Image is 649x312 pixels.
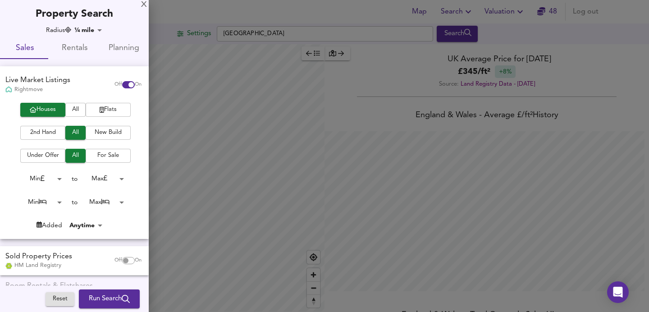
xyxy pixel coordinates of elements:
span: 2nd Hand [25,128,61,138]
span: On [135,257,142,264]
div: Live Market Listings [5,75,70,86]
span: All [70,105,81,115]
img: Land Registry [5,263,12,269]
div: Min [15,195,65,209]
div: to [72,198,78,207]
span: On [135,81,142,88]
span: Run Search [89,293,130,305]
div: Sold Property Prices [5,252,72,262]
span: All [70,128,81,138]
button: Flats [86,103,131,117]
button: Reset [46,292,74,306]
span: All [70,151,81,161]
div: Anytime [67,221,105,230]
button: For Sale [86,149,131,163]
div: Max [78,172,127,186]
button: 2nd Hand [20,126,65,140]
button: Run Search [79,289,140,308]
div: Min [15,172,65,186]
span: Under Offer [25,151,61,161]
span: Rentals [55,41,94,55]
span: Off [114,257,122,264]
img: Rightmove [5,86,12,94]
button: Under Offer [20,149,65,163]
span: Reset [50,294,70,304]
div: Added [37,221,62,230]
button: All [65,126,86,140]
span: Houses [25,105,61,115]
span: Flats [90,105,126,115]
button: All [65,103,86,117]
button: All [65,149,86,163]
div: Radius [46,26,71,35]
div: Rightmove [5,86,70,94]
div: HM Land Registry [5,262,72,270]
button: Houses [20,103,65,117]
div: Open Intercom Messenger [607,281,629,303]
span: Off [114,81,122,88]
button: New Build [86,126,131,140]
span: Planning [105,41,143,55]
span: Sales [5,41,44,55]
div: Max [78,195,127,209]
div: to [72,174,78,184]
span: For Sale [90,151,126,161]
div: X [141,2,147,8]
div: ¼ mile [72,26,105,35]
span: New Build [90,128,126,138]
